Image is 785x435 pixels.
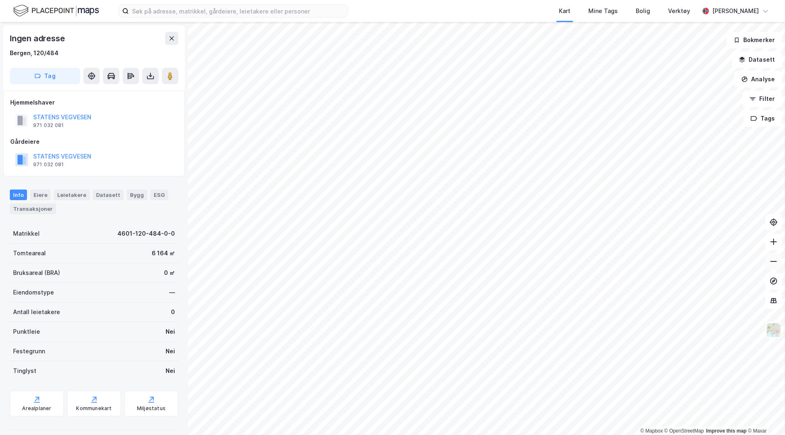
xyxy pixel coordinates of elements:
button: Analyse [734,71,782,87]
div: Tomteareal [13,248,46,258]
div: Gårdeiere [10,137,178,147]
div: Bruksareal (BRA) [13,268,60,278]
img: logo.f888ab2527a4732fd821a326f86c7f29.svg [13,4,99,18]
iframe: Chat Widget [744,396,785,435]
div: Bergen, 120/484 [10,48,58,58]
div: Bygg [127,190,147,200]
div: 4601-120-484-0-0 [117,229,175,239]
div: Kart [559,6,570,16]
div: Kommunekart [76,405,112,412]
div: Nei [166,346,175,356]
button: Tags [744,110,782,127]
div: Miljøstatus [137,405,166,412]
div: Festegrunn [13,346,45,356]
div: Tinglyst [13,366,36,376]
img: Z [766,322,781,338]
div: Mine Tags [588,6,618,16]
button: Datasett [732,51,782,68]
div: 0 [171,307,175,317]
div: Arealplaner [22,405,51,412]
div: Matrikkel [13,229,40,239]
div: Hjemmelshaver [10,98,178,107]
div: Leietakere [54,190,90,200]
div: [PERSON_NAME] [712,6,759,16]
div: Kontrollprogram for chat [744,396,785,435]
div: — [169,288,175,297]
div: Ingen adresse [10,32,66,45]
div: 971 032 081 [33,122,64,129]
div: Eiere [30,190,51,200]
a: Mapbox [640,428,663,434]
div: Punktleie [13,327,40,337]
a: OpenStreetMap [664,428,704,434]
button: Bokmerker [727,32,782,48]
div: Eiendomstype [13,288,54,297]
div: 6 164 ㎡ [152,248,175,258]
button: Tag [10,68,80,84]
div: Nei [166,327,175,337]
button: Filter [742,91,782,107]
div: Antall leietakere [13,307,60,317]
div: Info [10,190,27,200]
div: Transaksjoner [10,203,56,214]
div: Bolig [636,6,650,16]
div: Nei [166,366,175,376]
input: Søk på adresse, matrikkel, gårdeiere, leietakere eller personer [129,5,347,17]
div: 0 ㎡ [164,268,175,278]
div: 971 032 081 [33,161,64,168]
a: Improve this map [706,428,747,434]
div: Datasett [93,190,123,200]
div: ESG [150,190,168,200]
div: Verktøy [668,6,690,16]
